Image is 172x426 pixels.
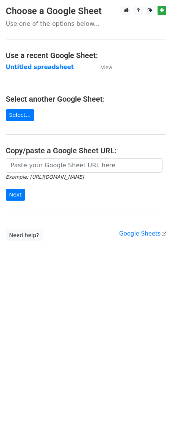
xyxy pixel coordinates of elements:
[6,189,25,201] input: Next
[6,6,166,17] h3: Choose a Google Sheet
[134,390,172,426] iframe: Chat Widget
[6,109,34,121] a: Select...
[101,64,112,70] small: View
[6,174,84,180] small: Example: [URL][DOMAIN_NAME]
[93,64,112,71] a: View
[119,230,166,237] a: Google Sheets
[6,230,43,241] a: Need help?
[6,51,166,60] h4: Use a recent Google Sheet:
[6,20,166,28] p: Use one of the options below...
[6,158,162,173] input: Paste your Google Sheet URL here
[6,146,166,155] h4: Copy/paste a Google Sheet URL:
[6,94,166,104] h4: Select another Google Sheet:
[6,64,74,71] a: Untitled spreadsheet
